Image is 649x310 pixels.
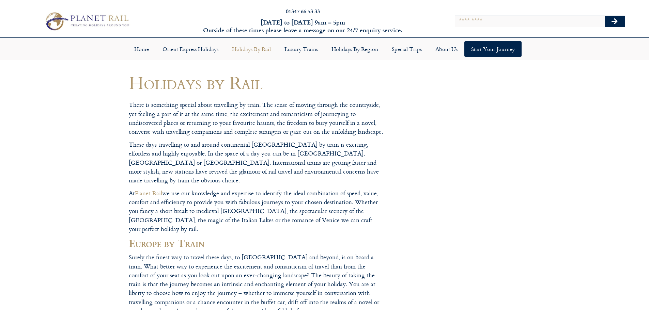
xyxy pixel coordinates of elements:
[156,41,225,57] a: Orient Express Holidays
[175,18,431,34] h6: [DATE] to [DATE] 9am – 5pm Outside of these times please leave a message on our 24/7 enquiry serv...
[325,41,385,57] a: Holidays by Region
[286,7,320,15] a: 01347 66 53 33
[135,189,162,198] a: Planet Rail
[129,238,384,249] h2: Europe by Train
[129,72,384,93] h1: Holidays by Rail
[127,41,156,57] a: Home
[225,41,278,57] a: Holidays by Rail
[385,41,429,57] a: Special Trips
[429,41,464,57] a: About Us
[3,41,646,57] nav: Menu
[605,16,624,27] button: Search
[278,41,325,57] a: Luxury Trains
[129,100,384,136] p: There is something special about travelling by train. The sense of moving through the countryside...
[129,189,384,233] p: At we use our knowledge and expertise to identify the ideal combination of speed, value, comfort ...
[42,10,131,32] img: Planet Rail Train Holidays Logo
[129,140,384,185] p: These days travelling to and around continental [GEOGRAPHIC_DATA] by train is exciting, effortles...
[464,41,522,57] a: Start your Journey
